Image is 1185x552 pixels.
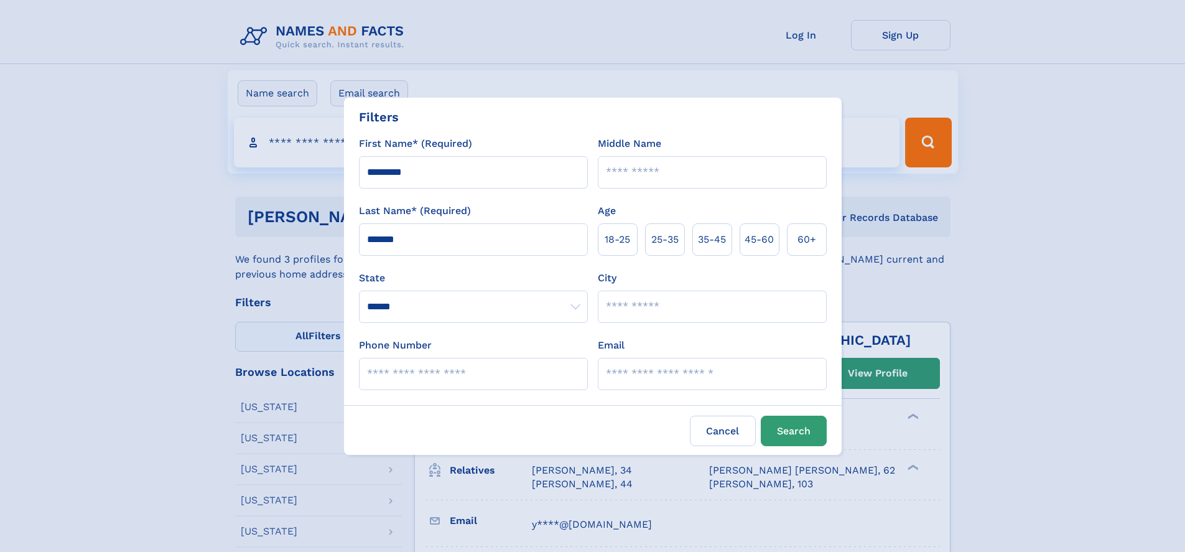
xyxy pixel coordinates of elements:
[698,232,726,247] span: 35‑45
[598,136,661,151] label: Middle Name
[598,338,625,353] label: Email
[359,338,432,353] label: Phone Number
[690,416,756,446] label: Cancel
[359,271,588,286] label: State
[359,108,399,126] div: Filters
[797,232,816,247] span: 60+
[651,232,679,247] span: 25‑35
[745,232,774,247] span: 45‑60
[761,416,827,446] button: Search
[605,232,630,247] span: 18‑25
[359,203,471,218] label: Last Name* (Required)
[598,271,616,286] label: City
[598,203,616,218] label: Age
[359,136,472,151] label: First Name* (Required)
